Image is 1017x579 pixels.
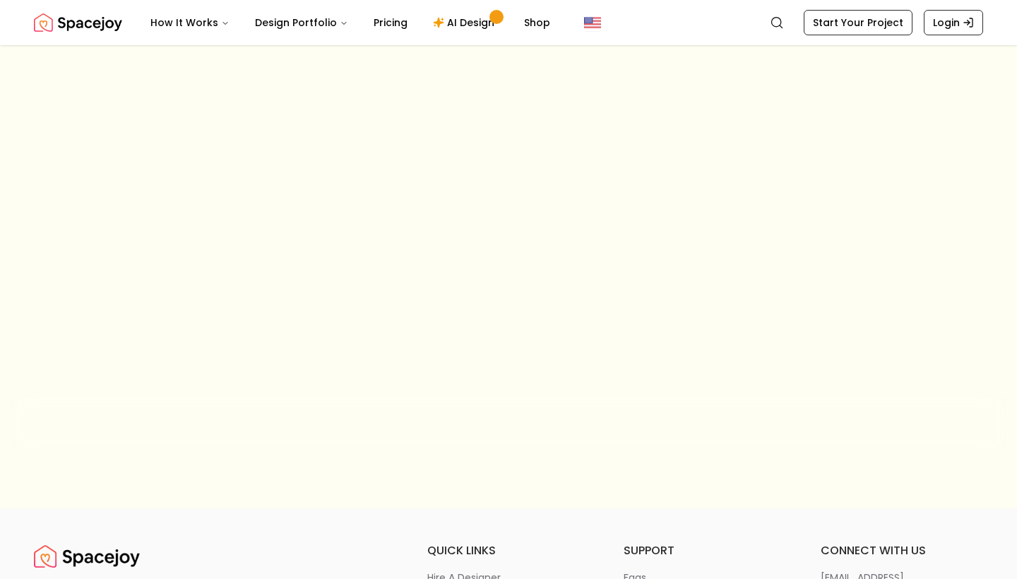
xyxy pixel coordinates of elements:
a: Login [924,10,983,35]
a: Start Your Project [804,10,912,35]
img: Spacejoy Logo [34,542,140,571]
img: Spacejoy Logo [34,8,122,37]
a: Shop [513,8,561,37]
a: Spacejoy [34,542,140,571]
button: Design Portfolio [244,8,359,37]
h6: support [624,542,786,559]
button: How It Works [139,8,241,37]
nav: Main [139,8,561,37]
a: Spacejoy [34,8,122,37]
a: Pricing [362,8,419,37]
h6: connect with us [821,542,983,559]
a: AI Design [422,8,510,37]
img: United States [584,14,601,31]
h6: quick links [427,542,590,559]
